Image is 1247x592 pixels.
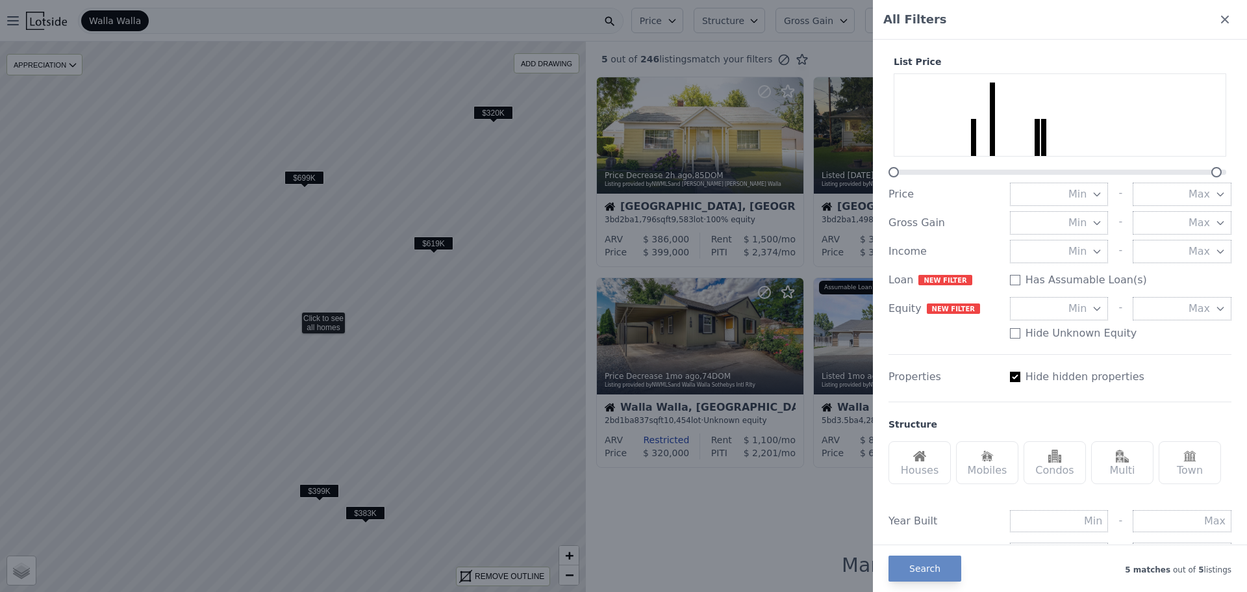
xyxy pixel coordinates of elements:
span: Min [1068,215,1087,231]
div: - [1118,510,1122,532]
button: Max [1133,240,1231,263]
div: - [1118,211,1122,235]
img: Houses [913,450,926,463]
div: Structure [888,418,937,431]
div: out of listings [961,562,1231,575]
button: Max [1133,543,1231,566]
button: Max [1133,211,1231,235]
span: NEW FILTER [927,303,980,314]
img: Condos [1048,450,1061,463]
span: 5 [1196,565,1204,574]
span: Min [1068,187,1087,202]
div: Mobiles [956,441,1018,484]
button: Min [1010,240,1109,263]
div: - [1118,297,1122,320]
div: Houses [888,441,951,484]
span: Max [1189,187,1210,202]
div: List Price [888,55,1231,68]
div: - [1118,183,1122,206]
span: Max [1189,301,1210,316]
button: Search [888,556,961,582]
img: Town [1183,450,1196,463]
span: Min [1068,244,1087,259]
div: Income [888,244,1000,259]
input: Min [1010,510,1109,532]
span: Max [1189,244,1210,259]
span: Min [1068,301,1087,316]
button: Min [1010,211,1109,235]
button: Min [1010,183,1109,206]
div: Properties [888,369,1000,385]
button: Min [1010,297,1109,320]
img: Mobiles [981,450,994,463]
div: Year Built [888,513,1000,529]
div: Equity [888,301,1000,316]
span: All Filters [883,10,947,29]
button: Max [1133,297,1231,320]
input: Max [1133,510,1231,532]
span: 5 matches [1125,565,1170,574]
div: Condos [1024,441,1086,484]
div: Gross Gain [888,215,1000,231]
div: Price [888,187,1000,202]
span: Max [1189,215,1210,231]
div: Multi [1091,441,1153,484]
div: - [1118,543,1122,566]
img: Multi [1116,450,1129,463]
div: Town [1159,441,1221,484]
label: Has Assumable Loan(s) [1026,272,1147,288]
div: Loan [888,272,1000,288]
label: Hide Unknown Equity [1026,326,1137,341]
span: NEW FILTER [918,275,972,285]
button: Min [1010,543,1109,566]
label: Hide hidden properties [1026,369,1144,385]
div: - [1118,240,1122,263]
button: Max [1133,183,1231,206]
